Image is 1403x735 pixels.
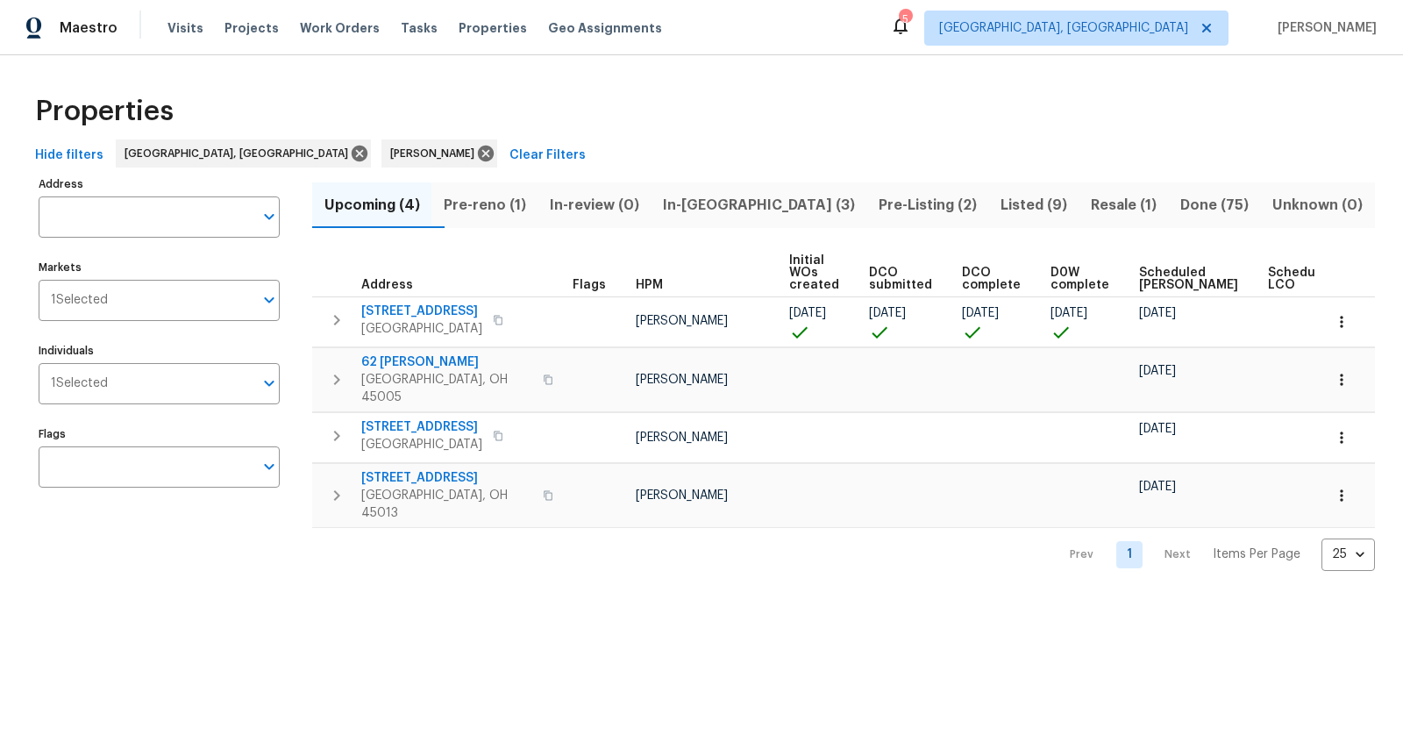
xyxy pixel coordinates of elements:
span: [DATE] [789,307,826,319]
span: Pre-Listing (2) [877,193,978,218]
span: [PERSON_NAME] [636,432,728,444]
span: [PERSON_NAME] [390,145,481,162]
span: [DATE] [1050,307,1087,319]
span: Unknown (0) [1271,193,1364,218]
span: Hide filters [35,145,103,167]
button: Open [257,371,281,396]
span: [STREET_ADDRESS] [361,418,482,436]
span: Scheduled LCO [1268,267,1335,291]
span: Projects [224,19,279,37]
label: Markets [39,262,280,273]
span: Maestro [60,19,118,37]
span: [DATE] [1139,307,1176,319]
p: Items Per Page [1213,546,1300,563]
span: [DATE] [1139,365,1176,377]
span: [STREET_ADDRESS] [361,303,482,320]
button: Clear Filters [502,139,593,172]
span: In-review (0) [548,193,640,218]
label: Flags [39,429,280,439]
span: Properties [35,103,174,120]
span: HPM [636,279,663,291]
span: Pre-reno (1) [442,193,527,218]
span: 1 Selected [51,293,108,308]
span: Initial WOs created [789,254,839,291]
span: [GEOGRAPHIC_DATA], OH 45005 [361,371,532,406]
button: Open [257,204,281,229]
span: [DATE] [1139,423,1176,435]
span: Listed (9) [1000,193,1069,218]
span: D0W complete [1050,267,1109,291]
button: Open [257,288,281,312]
span: Address [361,279,413,291]
span: Tasks [401,22,438,34]
span: [DATE] [869,307,906,319]
span: [GEOGRAPHIC_DATA], [GEOGRAPHIC_DATA] [125,145,355,162]
label: Address [39,179,280,189]
div: [GEOGRAPHIC_DATA], [GEOGRAPHIC_DATA] [116,139,371,168]
div: [PERSON_NAME] [381,139,497,168]
span: [STREET_ADDRESS] [361,469,532,487]
span: [DATE] [1139,481,1176,493]
span: Geo Assignments [548,19,662,37]
nav: Pagination Navigation [1053,539,1375,571]
span: Properties [459,19,527,37]
span: [GEOGRAPHIC_DATA], [GEOGRAPHIC_DATA] [939,19,1188,37]
button: Hide filters [28,139,110,172]
span: In-[GEOGRAPHIC_DATA] (3) [661,193,856,218]
span: Done (75) [1179,193,1250,218]
span: [GEOGRAPHIC_DATA] [361,320,482,338]
span: [PERSON_NAME] [1271,19,1377,37]
span: Upcoming (4) [323,193,421,218]
span: DCO submitted [869,267,932,291]
span: [PERSON_NAME] [636,315,728,327]
span: Work Orders [300,19,380,37]
span: [GEOGRAPHIC_DATA] [361,436,482,453]
label: Individuals [39,346,280,356]
span: 62 [PERSON_NAME] [361,353,532,371]
span: [PERSON_NAME] [636,489,728,502]
span: Flags [573,279,606,291]
span: [GEOGRAPHIC_DATA], OH 45013 [361,487,532,522]
span: Visits [167,19,203,37]
span: Clear Filters [509,145,586,167]
span: Scheduled [PERSON_NAME] [1139,267,1238,291]
span: [PERSON_NAME] [636,374,728,386]
span: [DATE] [962,307,999,319]
button: Open [257,454,281,479]
span: Resale (1) [1090,193,1158,218]
span: 1 Selected [51,376,108,391]
span: DCO complete [962,267,1021,291]
div: 25 [1321,532,1375,577]
a: Goto page 1 [1116,541,1143,568]
div: 5 [899,11,911,28]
